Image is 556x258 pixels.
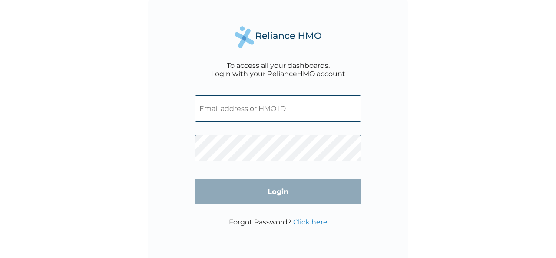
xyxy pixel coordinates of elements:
input: Email address or HMO ID [195,95,361,122]
div: To access all your dashboards, Login with your RelianceHMO account [211,61,345,78]
p: Forgot Password? [229,218,328,226]
a: Click here [293,218,328,226]
img: Reliance Health's Logo [235,26,321,48]
input: Login [195,179,361,204]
